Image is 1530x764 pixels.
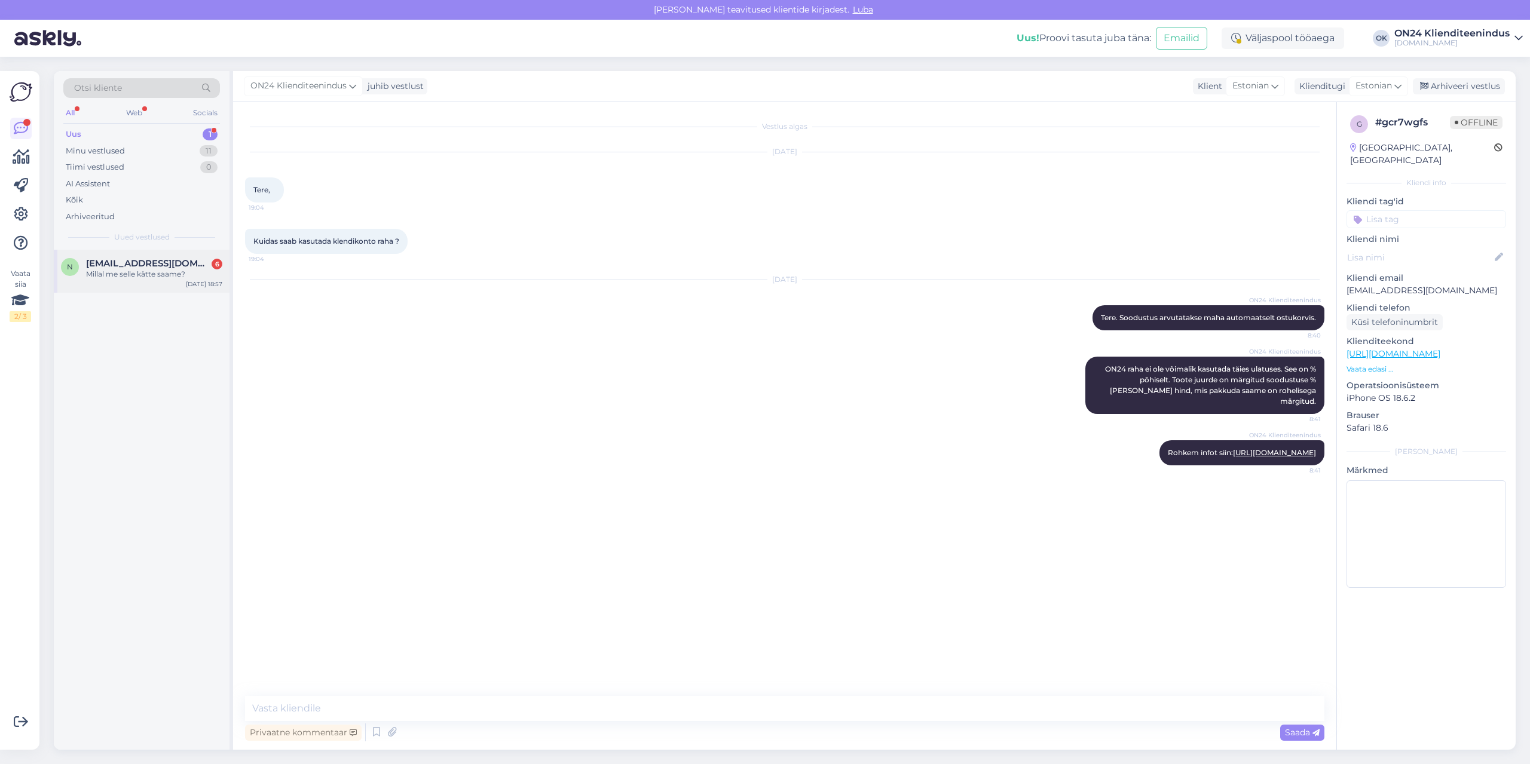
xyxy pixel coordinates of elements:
[245,121,1324,132] div: Vestlus algas
[1233,448,1316,457] a: [URL][DOMAIN_NAME]
[1276,331,1321,340] span: 8:40
[1347,251,1492,264] input: Lisa nimi
[10,268,31,322] div: Vaata siia
[67,262,73,271] span: n
[1276,415,1321,424] span: 8:41
[1276,466,1321,475] span: 8:41
[1450,116,1503,129] span: Offline
[1347,272,1506,284] p: Kliendi email
[249,254,293,263] span: 19:04
[186,280,222,289] div: [DATE] 18:57
[1347,284,1506,297] p: [EMAIL_ADDRESS][DOMAIN_NAME]
[1347,392,1506,404] p: iPhone OS 18.6.2
[86,269,222,280] div: Millal me selle kätte saame?
[1101,313,1316,322] span: Tere. Soodustus arvutatakse maha automaatselt ostukorvis.
[1017,32,1039,44] b: Uus!
[253,237,399,246] span: Kuidas saab kasutada klendikonto raha ?
[1347,210,1506,228] input: Lisa tag
[66,145,125,157] div: Minu vestlused
[10,311,31,322] div: 2 / 3
[1375,115,1450,130] div: # gcr7wgfs
[200,161,218,173] div: 0
[1222,27,1344,49] div: Väljaspool tööaega
[1347,446,1506,457] div: [PERSON_NAME]
[245,146,1324,157] div: [DATE]
[1355,79,1392,93] span: Estonian
[1156,27,1207,50] button: Emailid
[1357,119,1362,128] span: g
[1249,296,1321,305] span: ON24 Klienditeenindus
[1347,195,1506,208] p: Kliendi tag'id
[66,211,115,223] div: Arhiveeritud
[1017,31,1151,45] div: Proovi tasuta juba täna:
[245,274,1324,285] div: [DATE]
[86,258,210,269] span: nastja.luik@gmail.com
[1285,727,1320,738] span: Saada
[66,178,110,190] div: AI Assistent
[114,232,170,243] span: Uued vestlused
[1168,448,1316,457] span: Rohkem infot siin:
[63,105,77,121] div: All
[66,194,83,206] div: Kõik
[249,203,293,212] span: 19:04
[1373,30,1390,47] div: OK
[1347,348,1440,359] a: [URL][DOMAIN_NAME]
[1105,364,1318,406] span: ON24 raha ei ole võimalik kasutada täies ulatuses. See on % põhiselt. Toote juurde on märgitud so...
[363,80,424,93] div: juhib vestlust
[1347,409,1506,422] p: Brauser
[124,105,145,121] div: Web
[250,79,347,93] span: ON24 Klienditeenindus
[1394,38,1510,48] div: [DOMAIN_NAME]
[191,105,220,121] div: Socials
[1347,302,1506,314] p: Kliendi telefon
[203,128,218,140] div: 1
[66,161,124,173] div: Tiimi vestlused
[1232,79,1269,93] span: Estonian
[1347,379,1506,392] p: Operatsioonisüsteem
[1249,347,1321,356] span: ON24 Klienditeenindus
[1350,142,1494,167] div: [GEOGRAPHIC_DATA], [GEOGRAPHIC_DATA]
[200,145,218,157] div: 11
[245,725,362,741] div: Privaatne kommentaar
[1295,80,1345,93] div: Klienditugi
[212,259,222,269] div: 6
[1193,80,1222,93] div: Klient
[10,81,32,103] img: Askly Logo
[1413,78,1505,94] div: Arhiveeri vestlus
[1347,422,1506,434] p: Safari 18.6
[1347,233,1506,246] p: Kliendi nimi
[1347,314,1443,330] div: Küsi telefoninumbrit
[253,185,270,194] span: Tere,
[1347,177,1506,188] div: Kliendi info
[1394,29,1523,48] a: ON24 Klienditeenindus[DOMAIN_NAME]
[74,82,122,94] span: Otsi kliente
[1394,29,1510,38] div: ON24 Klienditeenindus
[849,4,877,15] span: Luba
[1347,335,1506,348] p: Klienditeekond
[66,128,81,140] div: Uus
[1347,464,1506,477] p: Märkmed
[1347,364,1506,375] p: Vaata edasi ...
[1249,431,1321,440] span: ON24 Klienditeenindus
